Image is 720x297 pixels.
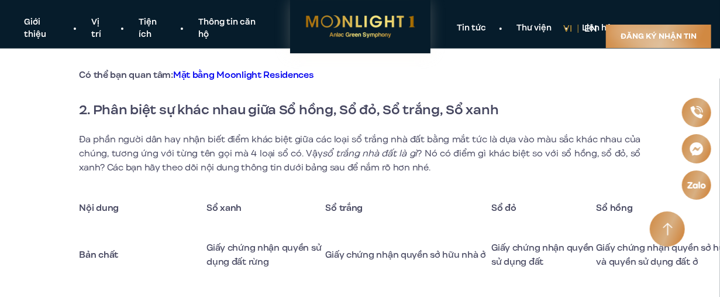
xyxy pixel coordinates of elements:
[173,69,314,81] a: Mặt bằng Moonlight Residences
[80,202,119,214] strong: Nội dung
[206,202,242,214] strong: Sổ xanh
[502,22,567,35] a: Thư viện
[491,224,596,286] td: Giấy chứng nhận quyền sử dụng đất
[183,16,278,41] a: Thông tin căn hộ
[491,202,516,214] strong: Sổ đỏ
[688,141,704,157] img: Messenger icon
[323,147,418,160] em: sổ trắng nhà đất là gì
[663,223,673,236] img: Arrow icon
[206,224,325,286] td: Giấy chứng nhận quyền sử dụng đất rừng
[225,37,495,50] em: Sổ trắng là cách người dân quen gọi các loại giấy tờ nhà đất cũ
[606,25,711,48] a: Đăng ký nhận tin
[597,202,633,214] strong: Sổ hồng
[326,202,363,214] strong: Sổ trắng
[563,22,572,35] a: vi
[80,132,641,175] p: Đa phần người dân hay nhận biết điểm khác biệt giữa các loại sổ trắng nhà đất bằng mắt tức là dựa...
[80,248,119,261] strong: Bản chất
[690,105,704,119] img: Phone icon
[123,16,183,41] a: Tiện ích
[687,180,707,190] img: Zalo icon
[567,22,628,35] a: Liên hệ
[326,224,492,286] td: Giấy chứng nhận quyền sở hữu nhà ở
[80,69,314,81] strong: Có thể bạn quan tâm:
[584,22,597,35] a: en
[9,16,76,41] a: Giới thiệu
[80,100,499,120] strong: 2. Phân biệt sự khác nhau giữa Sổ hồng, Sổ đỏ, Sổ trắng, Sổ xanh
[442,22,502,35] a: Tin tức
[76,16,123,41] a: Vị trí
